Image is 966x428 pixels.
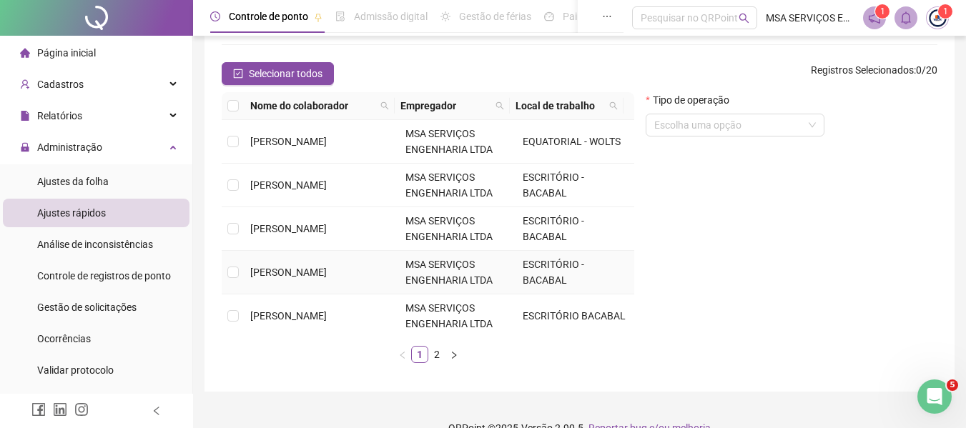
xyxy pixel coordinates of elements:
[31,402,46,417] span: facebook
[37,141,102,153] span: Administração
[445,346,463,363] button: right
[210,11,220,21] span: clock-circle
[459,11,531,22] span: Gestão de férias
[37,333,91,344] span: Ocorrências
[378,95,392,116] span: search
[429,347,445,362] a: 2
[394,346,411,363] button: left
[917,379,952,414] iframe: Intercom live chat
[394,346,411,363] li: Página anterior
[400,98,489,114] span: Empregador
[523,310,626,322] span: ESCRITÓRIO BACABAL
[380,101,389,110] span: search
[37,79,84,90] span: Cadastros
[523,136,621,147] span: EQUATORIAL - WOLTS
[20,48,30,58] span: home
[411,346,428,363] li: 1
[37,364,114,376] span: Validar protocolo
[868,11,881,24] span: notification
[412,347,428,362] a: 1
[37,176,109,187] span: Ajustes da folha
[496,101,504,110] span: search
[811,62,937,85] span: : 0 / 20
[250,310,327,322] span: [PERSON_NAME]
[811,64,914,76] span: Registros Selecionados
[428,346,445,363] li: 2
[493,95,507,116] span: search
[938,4,952,19] sup: Atualize o seu contato no menu Meus Dados
[405,171,493,199] span: MSA SERVIÇOS ENGENHARIA LTDA
[37,270,171,282] span: Controle de registros de ponto
[766,10,854,26] span: MSA SERVIÇOS ENGENHARIA LTDA
[880,6,885,16] span: 1
[20,79,30,89] span: user-add
[250,136,327,147] span: [PERSON_NAME]
[523,215,584,242] span: ESCRITÓRIO - BACABAL
[405,259,493,286] span: MSA SERVIÇOS ENGENHARIA LTDA
[250,179,327,191] span: [PERSON_NAME]
[943,6,948,16] span: 1
[739,13,749,24] span: search
[37,207,106,219] span: Ajustes rápidos
[250,223,327,234] span: [PERSON_NAME]
[249,66,322,81] span: Selecionar todos
[445,346,463,363] li: Próxima página
[74,402,89,417] span: instagram
[37,110,82,121] span: Relatórios
[335,11,345,21] span: file-done
[229,11,308,22] span: Controle de ponto
[900,11,912,24] span: bell
[250,98,375,114] span: Nome do colaborador
[354,11,428,22] span: Admissão digital
[20,142,30,152] span: lock
[314,13,322,21] span: pushpin
[646,92,738,108] label: Tipo de operação
[37,302,137,313] span: Gestão de solicitações
[606,95,621,116] span: search
[927,7,948,29] img: 4943
[523,171,584,199] span: ESCRITÓRIO - BACABAL
[405,128,493,155] span: MSA SERVIÇOS ENGENHARIA LTDA
[222,62,334,85] button: Selecionar todos
[233,69,243,79] span: check-square
[450,351,458,359] span: right
[250,267,327,278] span: [PERSON_NAME]
[398,351,407,359] span: left
[875,4,889,19] sup: 1
[563,11,618,22] span: Painel do DP
[544,11,554,21] span: dashboard
[37,239,153,250] span: Análise de inconsistências
[53,402,67,417] span: linkedin
[609,101,618,110] span: search
[947,379,958,391] span: 5
[20,111,30,121] span: file
[440,11,450,21] span: sun
[516,98,604,114] span: Local de trabalho
[152,406,162,416] span: left
[37,47,96,59] span: Página inicial
[405,215,493,242] span: MSA SERVIÇOS ENGENHARIA LTDA
[523,259,584,286] span: ESCRITÓRIO - BACABAL
[602,11,612,21] span: ellipsis
[405,302,493,329] span: MSA SERVIÇOS ENGENHARIA LTDA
